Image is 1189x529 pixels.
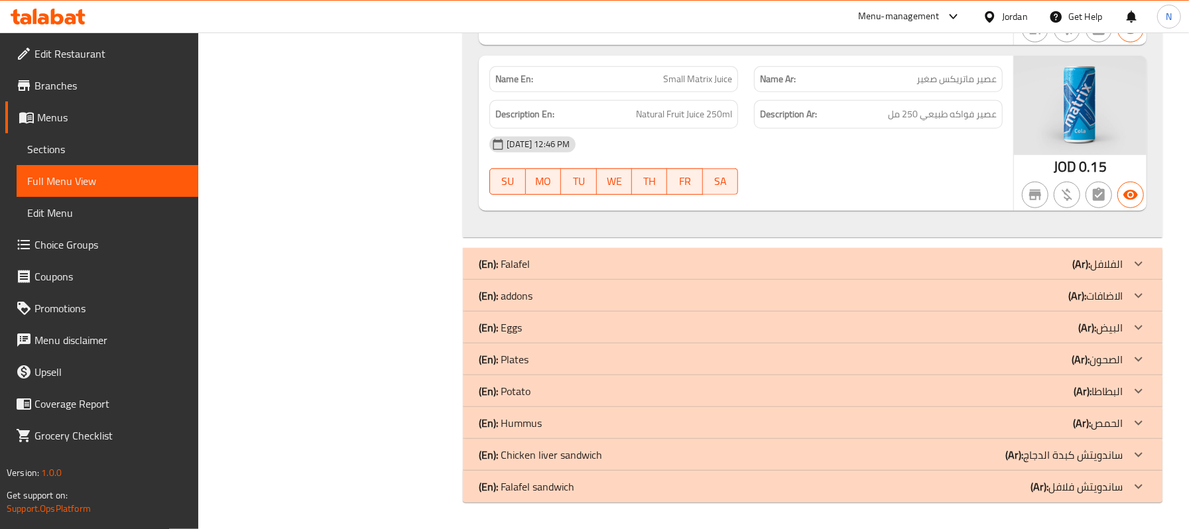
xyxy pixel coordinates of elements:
div: Jordan [1002,9,1028,24]
b: (Ar): [1005,445,1023,465]
div: (En): Falafel sandwich(Ar):ساندويتش فلافل [463,471,1162,502]
div: (En): Plates(Ar):الصحون [463,343,1162,375]
b: (Ar): [1074,381,1092,401]
p: ساندويتش كبدة الدجاج [1005,447,1123,463]
div: (En): Hummus(Ar):الحمص [463,407,1162,439]
p: Falafel [479,256,530,272]
div: (En): Falafel(Ar):الفلافل [463,248,1162,280]
button: FR [667,168,702,195]
span: TU [566,172,591,191]
button: WE [597,168,632,195]
button: TH [632,168,667,195]
a: Full Menu View [17,165,198,197]
p: addons [479,288,532,304]
p: Hummus [479,415,542,431]
b: (Ar): [1072,349,1090,369]
span: Menu disclaimer [34,332,188,348]
strong: Name En: [495,72,533,86]
a: Choice Groups [5,229,198,261]
a: Promotions [5,292,198,324]
p: Eggs [479,320,522,335]
strong: Description En: [495,106,554,123]
a: Sections [17,133,198,165]
a: Branches [5,70,198,101]
button: Purchased item [1054,182,1080,208]
button: SU [489,168,525,195]
p: الفلافل [1072,256,1123,272]
a: Menus [5,101,198,133]
img: %D8%B9%D8%B5%D9%8A%D8%B1_%D9%85%D8%A7%D8%AA%D8%B1%D9%8A%D9%83%D8%B3_%D8%B5%D8%BA%D9%8A%D8%B163894... [1014,56,1147,155]
b: (Ar): [1073,413,1091,433]
span: Upsell [34,364,188,380]
b: (En): [479,254,498,274]
b: (En): [479,381,498,401]
button: Not branch specific item [1022,182,1048,208]
a: Support.OpsPlatform [7,500,91,517]
div: (En): Chicken liver sandwich(Ar):ساندويتش كبدة الدجاج [463,439,1162,471]
p: Falafel sandwich [479,479,574,495]
strong: Name Ar: [760,72,796,86]
b: (En): [479,318,498,337]
span: Small Matrix Juice [663,72,732,86]
span: TH [637,172,662,191]
b: (Ar): [1072,254,1090,274]
span: Coverage Report [34,396,188,412]
p: Plates [479,351,529,367]
span: SU [495,172,520,191]
span: N [1166,9,1172,24]
p: Chicken liver sandwich [479,447,602,463]
span: Menus [37,109,188,125]
span: Full Menu View [27,173,188,189]
p: Potato [479,383,531,399]
div: (En): Eggs(Ar):البيض [463,312,1162,343]
span: FR [672,172,697,191]
a: Upsell [5,356,198,388]
strong: Description Ar: [760,106,817,123]
button: Not has choices [1086,182,1112,208]
span: Branches [34,78,188,93]
b: (En): [479,445,498,465]
b: (En): [479,413,498,433]
a: Edit Restaurant [5,38,198,70]
span: Natural Fruit Juice 250ml [636,106,732,123]
span: Get support on: [7,487,68,504]
span: Grocery Checklist [34,428,188,443]
p: الاضافات [1068,288,1123,304]
button: Available [1117,182,1144,208]
p: ساندويتش فلافل [1031,479,1123,495]
span: Coupons [34,268,188,284]
span: 1.0.0 [41,464,62,481]
span: MO [531,172,556,191]
p: البطاطا [1074,383,1123,399]
a: Grocery Checklist [5,420,198,451]
span: Version: [7,464,39,481]
div: (En): Potato(Ar):البطاطا [463,375,1162,407]
b: (Ar): [1078,318,1096,337]
p: الحمص [1073,415,1123,431]
p: الصحون [1072,351,1123,367]
b: (Ar): [1031,477,1048,497]
a: Edit Menu [17,197,198,229]
a: Coupons [5,261,198,292]
span: Promotions [34,300,188,316]
b: (En): [479,477,498,497]
span: Sections [27,141,188,157]
span: Choice Groups [34,237,188,253]
a: Coverage Report [5,388,198,420]
span: Edit Restaurant [34,46,188,62]
a: Menu disclaimer [5,324,198,356]
span: [DATE] 12:46 PM [501,138,575,150]
span: WE [602,172,627,191]
div: Menu-management [858,9,940,25]
button: TU [561,168,596,195]
span: JOD [1054,154,1076,180]
span: SA [708,172,733,191]
button: SA [703,168,738,195]
p: البيض [1078,320,1123,335]
button: MO [526,168,561,195]
span: عصير ماتريكس صغير [916,72,997,86]
b: (En): [479,286,498,306]
b: (Ar): [1068,286,1086,306]
span: Edit Menu [27,205,188,221]
span: عصير فواكه طبيعي 250 مل [888,106,997,123]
